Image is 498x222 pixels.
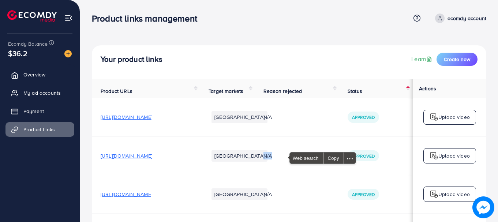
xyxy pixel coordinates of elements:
span: [URL][DOMAIN_NAME] [101,152,152,159]
span: Product URLs [101,87,132,95]
a: Payment [5,104,74,118]
h3: Product links management [92,13,203,24]
span: Approved [352,191,375,197]
span: Approved [352,114,375,120]
p: ecomdy account [448,14,486,23]
a: Overview [5,67,74,82]
span: N/A [263,152,272,159]
span: Overview [23,71,45,78]
a: Learn [411,55,434,63]
span: Approved [352,153,375,159]
li: [GEOGRAPHIC_DATA] [211,150,267,162]
a: Product Links [5,122,74,137]
a: ecomdy account [432,14,486,23]
span: Product Links [23,126,55,133]
span: Status [348,87,362,95]
span: Actions [419,85,436,92]
img: logo [430,151,438,160]
img: logo [430,190,438,199]
li: [GEOGRAPHIC_DATA] [211,111,267,123]
img: image [64,50,72,57]
span: [URL][DOMAIN_NAME] [101,113,152,121]
span: [URL][DOMAIN_NAME] [101,191,152,198]
span: Create new [444,56,470,63]
img: image [475,199,492,216]
span: Reason rejected [263,87,302,95]
div: Copy [323,153,344,163]
span: $36.2 [11,43,24,64]
p: Upload video [438,151,470,160]
span: Ecomdy Balance [8,40,48,48]
span: N/A [263,113,272,121]
li: [GEOGRAPHIC_DATA] [211,188,267,200]
img: logo [430,113,438,121]
span: N/A [263,191,272,198]
a: My ad accounts [5,86,74,100]
img: logo [7,10,57,22]
h4: Your product links [101,55,162,64]
span: Web search [290,153,323,163]
span: Target markets [209,87,243,95]
span: My ad accounts [23,89,61,97]
img: menu [64,14,73,22]
p: Upload video [438,113,470,121]
span: Payment [23,108,44,115]
button: Create new [437,53,478,66]
p: Upload video [438,190,470,199]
